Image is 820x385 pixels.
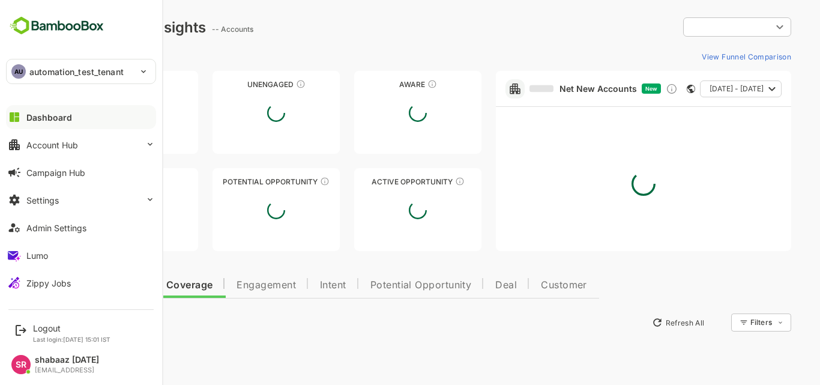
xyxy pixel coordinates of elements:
[26,278,71,288] div: Zippy Jobs
[6,271,156,295] button: Zippy Jobs
[29,312,116,333] button: New Insights
[6,216,156,240] button: Admin Settings
[26,140,78,150] div: Account Hub
[6,105,156,129] button: Dashboard
[645,85,653,93] div: This card does not support filter and segments
[170,177,298,186] div: Potential Opportunity
[29,80,156,89] div: Unreached
[6,160,156,184] button: Campaign Hub
[668,81,722,97] span: [DATE] - [DATE]
[26,195,59,205] div: Settings
[11,64,26,79] div: AU
[328,280,430,290] span: Potential Opportunity
[33,323,110,333] div: Logout
[655,47,749,66] button: View Funnel Comparison
[278,177,288,186] div: These accounts are MQAs and can be passed on to Inside Sales
[707,312,749,333] div: Filters
[385,79,395,89] div: These accounts have just entered the buying cycle and need further nurturing
[26,250,48,261] div: Lumo
[708,318,730,327] div: Filters
[194,280,254,290] span: Engagement
[487,83,595,94] a: Net New Accounts
[29,65,124,78] p: automation_test_tenant
[624,83,636,95] div: Discover new ICP-fit accounts showing engagement — via intent surges, anonymous website visits, L...
[35,355,99,365] div: shabaaz [DATE]
[29,177,156,186] div: Engaged
[641,16,749,38] div: ​
[453,280,475,290] span: Deal
[413,177,423,186] div: These accounts have open opportunities which might be at any of the Sales Stages
[7,59,155,83] div: AUautomation_test_tenant
[499,280,545,290] span: Customer
[112,79,121,89] div: These accounts have not been engaged with for a defined time period
[41,280,170,290] span: Data Quality and Coverage
[26,223,86,233] div: Admin Settings
[658,80,740,97] button: [DATE] - [DATE]
[6,14,107,37] img: BambooboxFullLogoMark.5f36c76dfaba33ec1ec1367b70bb1252.svg
[11,355,31,374] div: SR
[254,79,264,89] div: These accounts have not shown enough engagement and need nurturing
[29,19,164,36] div: Dashboard Insights
[6,243,156,267] button: Lumo
[6,133,156,157] button: Account Hub
[278,280,304,290] span: Intent
[603,85,615,92] span: New
[26,112,72,123] div: Dashboard
[26,168,85,178] div: Campaign Hub
[170,25,215,34] ag: -- Accounts
[107,177,116,186] div: These accounts are warm, further nurturing would qualify them to MQAs
[312,80,439,89] div: Aware
[604,313,668,332] button: Refresh All
[33,336,110,343] p: Last login: [DATE] 15:01 IST
[6,188,156,212] button: Settings
[170,80,298,89] div: Unengaged
[312,177,439,186] div: Active Opportunity
[35,366,99,374] div: [EMAIL_ADDRESS]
